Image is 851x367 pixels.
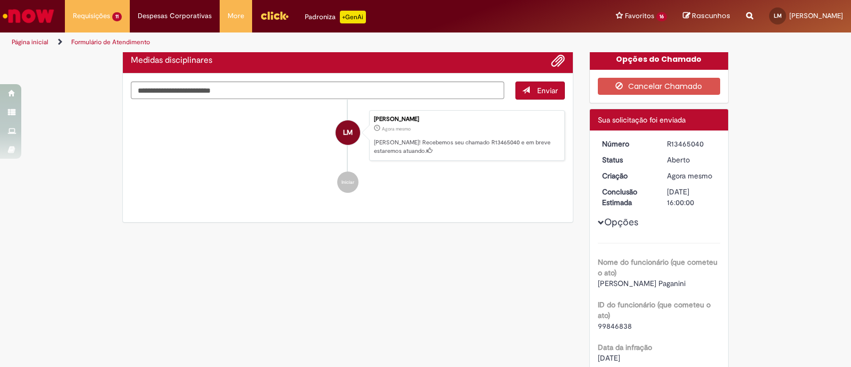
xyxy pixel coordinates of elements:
div: [PERSON_NAME] [374,116,559,123]
b: Data da infração [598,342,652,352]
p: +GenAi [340,11,366,23]
span: Requisições [73,11,110,21]
span: 11 [112,12,122,21]
div: Lorena De Mendonca Melo [336,120,360,145]
span: Enviar [537,86,558,95]
span: Agora mesmo [382,126,411,132]
span: Despesas Corporativas [138,11,212,21]
dt: Criação [594,170,660,181]
time: 30/08/2025 13:15:10 [382,126,411,132]
span: Agora mesmo [667,171,712,181]
span: LM [774,12,782,19]
div: R13465040 [667,138,716,149]
span: Sua solicitação foi enviada [598,115,686,125]
b: ID do funcionário (que cometeu o ato) [598,300,711,320]
span: Rascunhos [692,11,730,21]
span: More [228,11,244,21]
div: [DATE] 16:00:00 [667,186,716,208]
img: click_logo_yellow_360x200.png [260,7,289,23]
button: Enviar [515,81,565,100]
textarea: Digite sua mensagem aqui... [131,81,504,100]
dt: Conclusão Estimada [594,186,660,208]
button: Adicionar anexos [551,54,565,68]
span: Favoritos [625,11,654,21]
span: [DATE] [598,353,620,363]
span: 16 [656,12,667,21]
span: [PERSON_NAME] Paganini [598,279,686,288]
a: Página inicial [12,38,48,46]
span: LM [343,120,353,145]
a: Rascunhos [683,11,730,21]
h2: Medidas disciplinares Histórico de tíquete [131,56,212,66]
div: Aberto [667,154,716,165]
dt: Status [594,154,660,165]
div: Opções do Chamado [590,48,729,70]
dt: Número [594,138,660,149]
button: Cancelar Chamado [598,78,721,95]
div: Padroniza [305,11,366,23]
li: Lorena De Mendonca Melo [131,110,565,161]
b: Nome do funcionário (que cometeu o ato) [598,257,717,278]
ul: Trilhas de página [8,32,560,52]
ul: Histórico de tíquete [131,100,565,204]
p: [PERSON_NAME]! Recebemos seu chamado R13465040 e em breve estaremos atuando. [374,138,559,155]
a: Formulário de Atendimento [71,38,150,46]
span: 99846838 [598,321,632,331]
div: 30/08/2025 13:15:10 [667,170,716,181]
img: ServiceNow [1,5,56,27]
span: [PERSON_NAME] [789,11,843,20]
